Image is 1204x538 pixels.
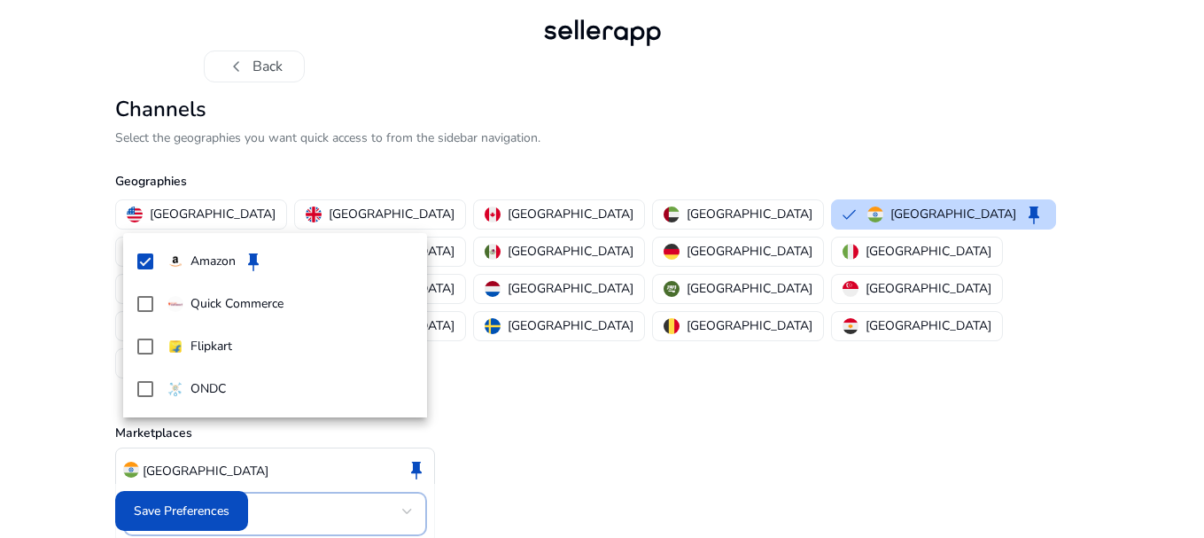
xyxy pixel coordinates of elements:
img: ondc-sm.webp [167,381,183,397]
p: ONDC [190,379,226,399]
img: quick-commerce.gif [167,296,183,312]
span: keep [243,251,264,272]
img: amazon.svg [167,253,183,269]
p: Amazon [190,252,236,271]
img: flipkart.svg [167,339,183,355]
p: Quick Commerce [190,294,284,314]
p: Flipkart [190,337,232,356]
